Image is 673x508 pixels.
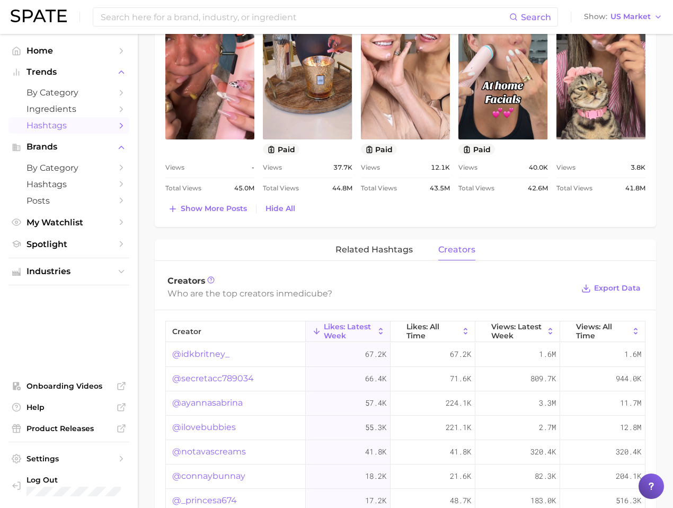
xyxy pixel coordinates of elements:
[252,161,254,174] span: -
[365,397,386,409] span: 57.4k
[26,87,111,98] span: by Category
[100,8,509,26] input: Search here for a brand, industry, or ingredient
[594,284,641,293] span: Export Data
[26,424,111,433] span: Product Releases
[181,204,247,213] span: Show more posts
[8,236,129,252] a: Spotlight
[584,14,607,20] span: Show
[172,421,236,434] a: @ilovebubbies
[26,179,111,189] span: Hashtags
[26,120,111,130] span: Hashtags
[491,322,544,339] span: Views: Latest Week
[26,142,111,152] span: Brands
[446,421,471,434] span: 221.1k
[625,182,645,195] span: 41.8m
[365,470,386,483] span: 18.2k
[576,322,629,339] span: Views: All Time
[8,472,129,500] a: Log out. Currently logged in with e-mail addison@spate.nyc.
[556,161,575,174] span: Views
[8,64,129,80] button: Trends
[172,372,254,385] a: @secretacc789034
[365,421,386,434] span: 55.3k
[406,322,459,339] span: Likes: All Time
[165,202,250,216] button: Show more posts
[539,421,556,434] span: 2.7m
[26,475,121,485] span: Log Out
[172,494,237,507] a: @_princesa674
[165,182,201,195] span: Total Views
[529,161,548,174] span: 40.0k
[8,399,129,415] a: Help
[8,176,129,192] a: Hashtags
[8,42,129,59] a: Home
[167,276,206,286] span: Creators
[530,494,556,507] span: 183.0k
[616,372,641,385] span: 944.0k
[431,161,450,174] span: 12.1k
[26,402,111,412] span: Help
[26,67,111,77] span: Trends
[361,161,380,174] span: Views
[8,117,129,134] a: Hashtags
[8,451,129,467] a: Settings
[458,182,494,195] span: Total Views
[620,421,641,434] span: 12.8m
[8,421,129,436] a: Product Releases
[8,214,129,231] a: My Watchlist
[26,267,111,276] span: Industries
[165,161,184,174] span: Views
[556,182,592,195] span: Total Views
[26,217,111,227] span: My Watchlist
[560,321,645,342] button: Views: All Time
[530,445,556,458] span: 320.4k
[167,286,573,301] div: Who are the top creators in ?
[284,288,327,299] span: medicube
[172,470,245,483] a: @connaybunnay
[539,397,556,409] span: 3.3m
[26,381,111,391] span: Onboarding Videos
[521,12,551,22] span: Search
[172,445,246,458] a: @notavascreams
[458,161,477,174] span: Views
[332,182,352,195] span: 44.8m
[450,372,471,385] span: 71.6k
[539,348,556,361] span: 1.6m
[528,182,548,195] span: 42.6m
[26,196,111,206] span: Posts
[631,161,645,174] span: 3.8k
[263,161,282,174] span: Views
[26,46,111,56] span: Home
[172,327,201,336] span: creator
[263,202,298,216] button: Hide All
[172,348,229,361] a: @idkbritney_
[8,192,129,209] a: Posts
[26,104,111,114] span: Ingredients
[365,445,386,458] span: 41.8k
[365,494,386,507] span: 17.2k
[263,182,299,195] span: Total Views
[616,494,641,507] span: 516.3k
[26,163,111,173] span: by Category
[458,144,495,155] button: paid
[8,101,129,117] a: Ingredients
[234,182,254,195] span: 45.0m
[530,372,556,385] span: 809.7k
[438,245,475,255] span: creators
[365,348,386,361] span: 67.2k
[391,321,475,342] button: Likes: All Time
[335,245,413,255] span: related hashtags
[430,182,450,195] span: 43.5m
[26,454,111,463] span: Settings
[475,321,560,342] button: Views: Latest Week
[616,445,641,458] span: 320.4k
[8,160,129,176] a: by Category
[361,144,397,155] button: paid
[450,494,471,507] span: 48.7k
[324,322,374,339] span: Likes: Latest Week
[450,470,471,483] span: 21.6k
[11,10,67,22] img: SPATE
[450,348,471,361] span: 67.2k
[8,139,129,155] button: Brands
[450,445,471,458] span: 41.8k
[263,144,299,155] button: paid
